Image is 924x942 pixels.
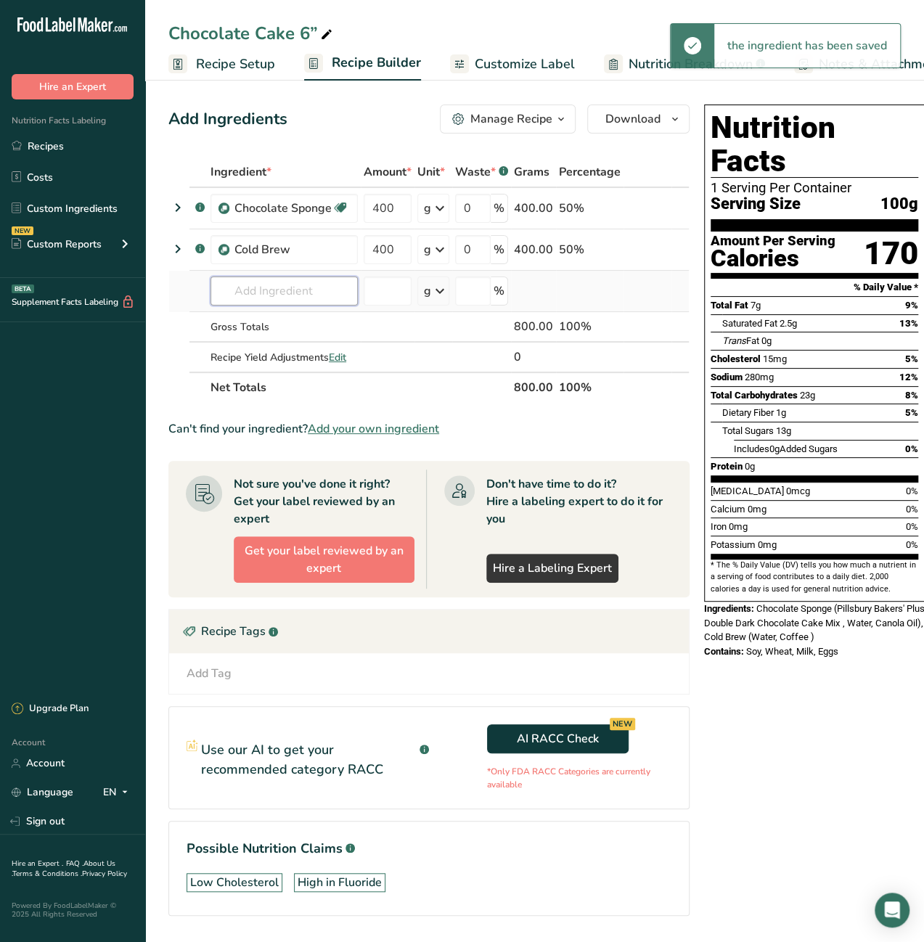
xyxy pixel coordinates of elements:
[905,300,918,311] span: 9%
[704,603,754,614] span: Ingredients:
[711,195,801,213] span: Serving Size
[82,869,127,879] a: Privacy Policy
[745,461,755,472] span: 0g
[424,200,431,217] div: g
[187,665,232,682] div: Add Tag
[786,486,810,496] span: 0mcg
[722,318,777,329] span: Saturated Fat
[12,74,134,99] button: Hire an Expert
[332,53,421,73] span: Recipe Builder
[905,443,918,454] span: 0%
[450,48,575,81] a: Customize Label
[722,407,774,418] span: Dietary Fiber
[610,718,635,730] div: NEW
[455,163,508,181] div: Waste
[763,353,787,364] span: 15mg
[559,163,621,181] span: Percentage
[905,353,918,364] span: 5%
[899,372,918,382] span: 12%
[604,48,765,81] a: Nutrition Breakdown
[711,300,748,311] span: Total Fat
[486,475,673,528] div: Don't have time to do it? Hire a labeling expert to do it for you
[234,475,414,528] div: Not sure you've done it right? Get your label reviewed by an expert
[711,248,835,269] div: Calories
[12,237,102,252] div: Custom Reports
[208,372,511,402] th: Net Totals
[304,46,421,81] a: Recipe Builder
[758,539,777,550] span: 0mg
[12,869,82,879] a: Terms & Conditions .
[761,335,772,346] span: 0g
[711,111,918,178] h1: Nutrition Facts
[364,163,412,181] span: Amount
[168,420,690,438] div: Can't find your ingredient?
[729,521,748,532] span: 0mg
[780,318,797,329] span: 2.5g
[905,407,918,418] span: 5%
[218,203,229,214] img: Sub Recipe
[234,241,349,258] div: Cold Brew
[424,282,431,300] div: g
[559,241,621,258] div: 50%
[487,765,671,791] p: *Only FDA RACC Categories are currently available
[905,390,918,401] span: 8%
[711,521,727,532] span: Iron
[722,335,759,346] span: Fat
[234,200,332,217] div: Chocolate Sponge
[906,486,918,496] span: 0%
[906,521,918,532] span: 0%
[12,859,115,879] a: About Us .
[440,105,576,134] button: Manage Recipe
[711,461,743,472] span: Protein
[190,874,279,891] div: Low Cholesterol
[704,646,744,657] span: Contains:
[329,351,346,364] span: Edit
[12,702,89,716] div: Upgrade Plan
[475,54,575,74] span: Customize Label
[722,335,746,346] i: Trans
[12,779,73,805] a: Language
[12,226,33,235] div: NEW
[711,181,918,195] div: 1 Serving Per Container
[559,200,621,217] div: 50%
[234,536,414,583] button: Get your label reviewed by an expert
[517,730,599,748] span: AI RACC Check
[12,859,63,869] a: Hire an Expert .
[514,163,549,181] span: Grams
[875,893,909,927] div: Open Intercom Messenger
[210,350,358,365] div: Recipe Yield Adjustments
[711,504,745,515] span: Calcium
[711,390,798,401] span: Total Carbohydrates
[66,859,83,869] a: FAQ .
[906,504,918,515] span: 0%
[210,163,271,181] span: Ingredient
[168,107,287,131] div: Add Ingredients
[711,560,918,595] section: * The % Daily Value (DV) tells you how much a nutrient in a serving of food contributes to a dail...
[486,554,618,583] a: Hire a Labeling Expert
[210,277,358,306] input: Add Ingredient
[880,195,918,213] span: 100g
[103,784,134,801] div: EN
[587,105,690,134] button: Download
[210,319,358,335] div: Gross Totals
[514,200,553,217] div: 400.00
[711,539,756,550] span: Potassium
[240,542,408,577] span: Get your label reviewed by an expert
[424,241,431,258] div: g
[711,279,918,296] section: % Daily Value *
[514,318,553,335] div: 800.00
[12,901,134,919] div: Powered By FoodLabelMaker © 2025 All Rights Reserved
[714,24,900,67] div: the ingredient has been saved
[899,318,918,329] span: 13%
[906,539,918,550] span: 0%
[308,420,439,438] span: Add your own ingredient
[751,300,761,311] span: 7g
[417,163,445,181] span: Unit
[514,241,553,258] div: 400.00
[605,110,661,128] span: Download
[769,443,780,454] span: 0g
[201,740,417,779] p: Use our AI to get your recommended category RACC
[711,353,761,364] span: Cholesterol
[169,610,689,653] div: Recipe Tags
[559,318,621,335] div: 100%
